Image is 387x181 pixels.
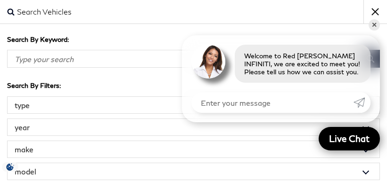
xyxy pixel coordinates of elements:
[191,92,354,113] input: Enter your message
[354,92,371,113] a: Submit
[324,133,374,144] span: Live Chat
[235,45,371,83] div: Welcome to Red [PERSON_NAME] INFINITI, we are excited to meet you! Please tell us how we can assi...
[191,45,225,79] img: Agent profile photo
[319,127,380,150] a: Live Chat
